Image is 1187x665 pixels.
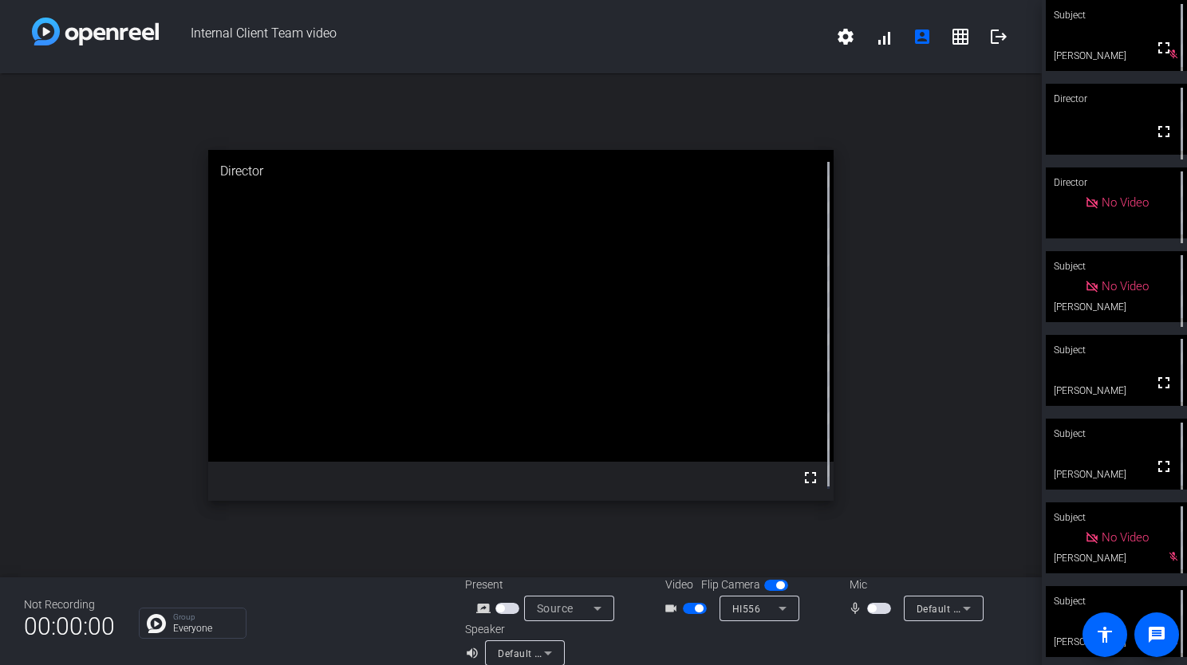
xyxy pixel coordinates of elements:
mat-icon: fullscreen [801,468,820,487]
span: No Video [1102,530,1149,545]
mat-icon: fullscreen [1154,122,1173,141]
mat-icon: volume_up [465,643,484,663]
p: Group [173,613,238,621]
div: Present [465,576,625,593]
div: Speaker [465,621,561,638]
mat-icon: fullscreen [1154,373,1173,392]
mat-icon: message [1147,625,1166,644]
img: white-gradient.svg [32,18,159,45]
span: Internal Client Team video [159,18,826,56]
div: Mic [834,576,993,593]
span: Source [537,602,574,615]
div: Subject [1046,586,1187,616]
span: Video [665,576,693,593]
mat-icon: fullscreen [1154,457,1173,476]
span: HI556 [732,604,761,615]
span: Flip Camera [701,576,760,593]
mat-icon: settings [836,27,855,46]
div: Subject [1046,251,1187,281]
div: Subject [1046,419,1187,449]
span: Default - E327 (4- HD Audio Driver for Display Audio) [498,647,744,659]
div: Subject [1046,335,1187,365]
span: No Video [1102,195,1149,210]
div: Director [1046,167,1187,198]
span: Default - Microphone Array (2- Realtek(R) Audio) [917,602,1141,615]
span: No Video [1102,279,1149,293]
mat-icon: logout [989,27,1008,46]
img: Chat Icon [147,614,166,633]
mat-icon: grid_on [951,27,970,46]
mat-icon: videocam_outline [664,599,683,618]
mat-icon: screen_share_outline [476,599,495,618]
span: 00:00:00 [24,607,115,646]
div: Not Recording [24,596,115,613]
mat-icon: fullscreen [1154,38,1173,57]
mat-icon: mic_none [848,599,867,618]
mat-icon: accessibility [1095,625,1114,644]
mat-icon: account_box [913,27,932,46]
div: Director [1046,84,1187,114]
button: signal_cellular_alt [865,18,903,56]
div: Director [208,150,834,193]
div: Subject [1046,502,1187,533]
p: Everyone [173,624,238,633]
